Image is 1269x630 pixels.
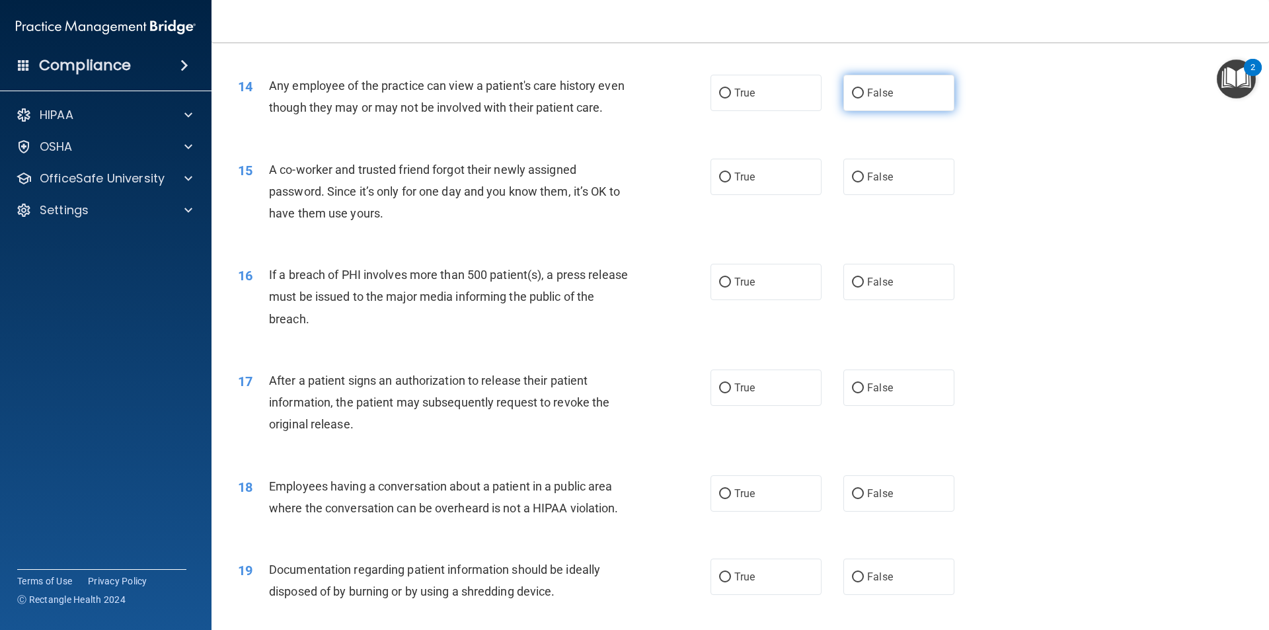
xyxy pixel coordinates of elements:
[17,593,126,606] span: Ⓒ Rectangle Health 2024
[238,163,252,178] span: 15
[734,571,755,583] span: True
[269,79,625,114] span: Any employee of the practice can view a patient's care history even though they may or may not be...
[88,574,147,588] a: Privacy Policy
[40,171,165,186] p: OfficeSafe University
[734,487,755,500] span: True
[867,276,893,288] span: False
[40,202,89,218] p: Settings
[16,171,192,186] a: OfficeSafe University
[238,374,252,389] span: 17
[852,383,864,393] input: False
[852,278,864,288] input: False
[40,139,73,155] p: OSHA
[269,163,620,220] span: A co-worker and trusted friend forgot their newly assigned password. Since it’s only for one day ...
[16,14,196,40] img: PMB logo
[238,268,252,284] span: 16
[238,79,252,95] span: 14
[852,489,864,499] input: False
[269,479,619,515] span: Employees having a conversation about a patient in a public area where the conversation can be ov...
[867,487,893,500] span: False
[867,87,893,99] span: False
[734,276,755,288] span: True
[17,574,72,588] a: Terms of Use
[1250,67,1255,85] div: 2
[867,381,893,394] span: False
[867,571,893,583] span: False
[719,173,731,182] input: True
[719,278,731,288] input: True
[16,139,192,155] a: OSHA
[734,381,755,394] span: True
[852,572,864,582] input: False
[734,87,755,99] span: True
[852,173,864,182] input: False
[40,107,73,123] p: HIPAA
[852,89,864,98] input: False
[719,489,731,499] input: True
[734,171,755,183] span: True
[867,171,893,183] span: False
[269,563,600,598] span: Documentation regarding patient information should be ideally disposed of by burning or by using ...
[16,202,192,218] a: Settings
[269,374,609,431] span: After a patient signs an authorization to release their patient information, the patient may subs...
[719,383,731,393] input: True
[39,56,131,75] h4: Compliance
[269,268,628,325] span: If a breach of PHI involves more than 500 patient(s), a press release must be issued to the major...
[719,89,731,98] input: True
[1217,59,1256,98] button: Open Resource Center, 2 new notifications
[719,572,731,582] input: True
[16,107,192,123] a: HIPAA
[238,563,252,578] span: 19
[238,479,252,495] span: 18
